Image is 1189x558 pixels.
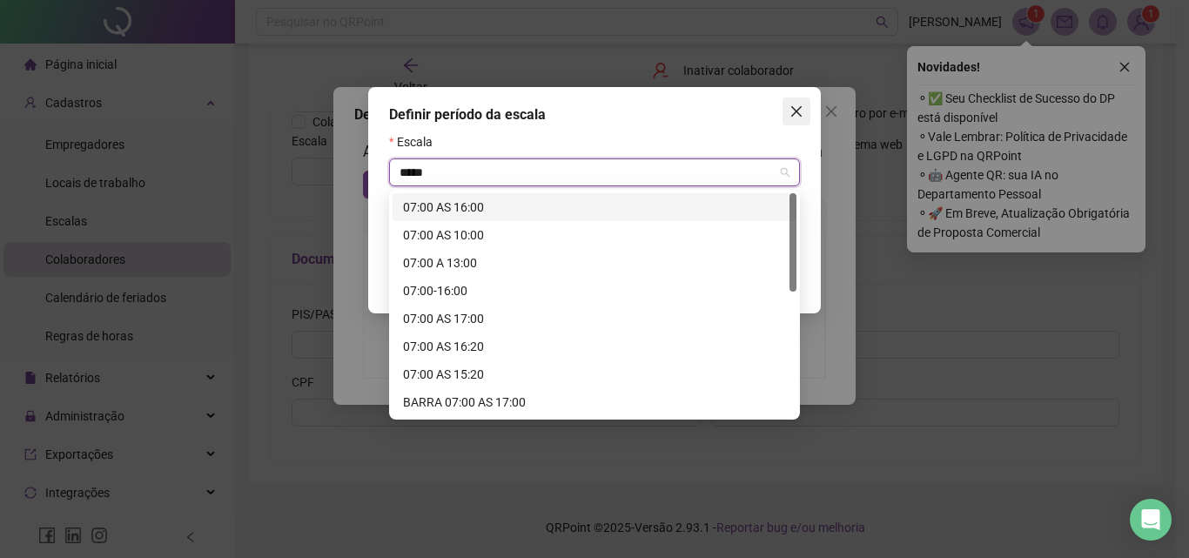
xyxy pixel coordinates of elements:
div: 07:00 AS 17:00 [393,305,796,333]
div: Definir período da escala [389,104,800,125]
div: Open Intercom Messenger [1130,499,1172,541]
div: 07:00 AS 10:00 [393,221,796,249]
div: 07:00 AS 16:00 [403,198,786,217]
div: 07:00-16:00 [403,281,786,300]
div: BARRA 07:00 AS 17:00 [393,388,796,416]
div: 07:00 A 13:00 [403,253,786,272]
div: 07:00 AS 15:20 [403,365,786,384]
div: 07:00 AS 16:00 [393,193,796,221]
span: close [789,104,803,118]
div: 07:00 A 13:00 [393,249,796,277]
div: 07:00-16:00 [393,277,796,305]
div: 07:00 AS 16:20 [403,337,786,356]
div: 07:00 AS 15:20 [393,360,796,388]
label: Escala [389,132,444,151]
div: BARRA 07:00 AS 17:00 [403,393,786,412]
div: 07:00 AS 16:20 [393,333,796,360]
div: 07:00 AS 10:00 [403,225,786,245]
div: 07:00 AS 17:00 [403,309,786,328]
button: Close [783,97,810,125]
